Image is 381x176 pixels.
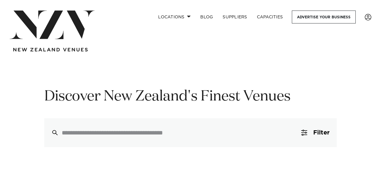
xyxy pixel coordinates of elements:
img: nzv-logo.png [10,11,95,39]
a: SUPPLIERS [218,11,252,23]
a: Locations [153,11,195,23]
button: Filter [294,118,337,147]
h1: Discover New Zealand's Finest Venues [44,87,337,106]
span: Filter [313,130,329,136]
a: Advertise your business [292,11,356,23]
a: Capacities [252,11,288,23]
a: BLOG [195,11,218,23]
img: new-zealand-venues-text.png [13,48,88,52]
